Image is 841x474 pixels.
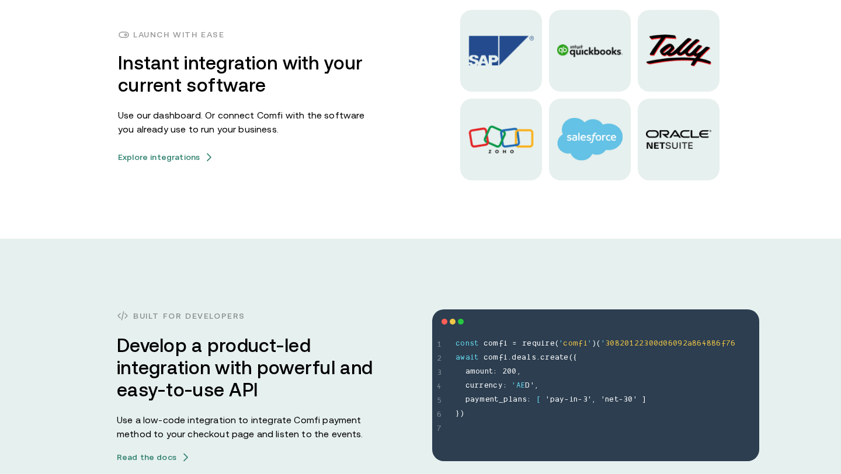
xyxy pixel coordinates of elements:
[526,351,531,365] span: l
[620,337,624,351] span: 2
[522,351,526,365] span: a
[550,393,555,407] span: p
[493,379,498,393] span: c
[609,393,614,407] span: e
[588,393,592,407] span: '
[726,337,731,351] span: 7
[470,379,474,393] span: u
[623,393,628,407] span: 3
[534,379,538,393] span: ,
[634,337,639,351] span: 2
[592,337,596,351] span: )
[559,393,564,407] span: y
[474,351,478,365] span: t
[537,337,541,351] span: u
[697,337,701,351] span: 6
[624,337,629,351] span: 0
[437,353,442,367] span: 2
[485,365,489,379] span: n
[687,337,692,351] span: a
[654,337,658,351] span: 0
[118,152,214,162] button: Explore integrationsarrow icons
[118,52,375,96] h3: Instant integration with your current software
[578,393,582,407] span: -
[117,334,374,401] h3: Develop a product-led integration with powerful and easy-to-use API
[503,379,507,393] span: :
[460,407,464,421] span: )
[527,337,531,351] span: e
[117,452,190,462] button: Read the docsarrow icons
[564,351,568,365] span: e
[527,393,531,407] span: :
[711,337,716,351] span: 8
[692,337,697,351] span: 8
[573,351,577,365] span: {
[502,365,507,379] span: 2
[642,393,646,407] span: ]
[673,337,677,351] span: 0
[569,393,574,407] span: i
[480,365,484,379] span: u
[649,337,654,351] span: 0
[517,365,521,379] span: ,
[474,379,479,393] span: r
[731,337,735,351] span: 6
[479,393,485,407] span: m
[437,395,442,409] span: 5
[618,393,623,407] span: -
[499,337,503,351] span: f
[550,351,555,365] span: e
[118,148,214,162] a: Explore integrationsarrow icons
[498,379,503,393] span: y
[488,337,493,351] span: o
[499,393,503,407] span: _
[489,365,493,379] span: t
[644,337,648,351] span: 3
[465,365,470,379] span: a
[508,393,513,407] span: l
[601,337,605,351] span: '
[536,351,540,365] span: .
[663,337,668,351] span: 0
[629,337,634,351] span: 1
[437,409,442,423] span: 6
[557,44,623,57] img: Quickbooks logo
[494,393,498,407] span: t
[530,379,534,393] span: '
[204,152,214,162] img: arrow icons
[592,393,596,407] span: ,
[489,379,493,393] span: n
[559,337,563,351] span: '
[133,30,225,39] h4: Launch with ease
[512,337,517,351] span: =
[707,337,711,351] span: 8
[583,337,588,351] span: i
[517,351,522,365] span: e
[488,351,493,365] span: o
[633,393,637,407] span: '
[536,393,541,407] span: [
[658,337,663,351] span: d
[518,393,522,407] span: n
[499,351,503,365] span: f
[668,337,673,351] span: 6
[605,337,610,351] span: 3
[437,339,442,353] span: 1
[610,337,614,351] span: 0
[646,34,711,67] img: Tally logo
[117,310,128,322] img: code
[583,393,588,407] span: 3
[702,337,707,351] span: 4
[456,351,460,365] span: a
[456,407,460,421] span: }
[465,393,470,407] span: p
[563,337,568,351] span: c
[475,365,480,379] span: o
[677,337,682,351] span: 9
[568,337,573,351] span: o
[545,393,550,407] span: '
[601,393,605,407] span: '
[493,337,498,351] span: m
[646,130,711,148] img: oracle logo
[460,337,465,351] span: o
